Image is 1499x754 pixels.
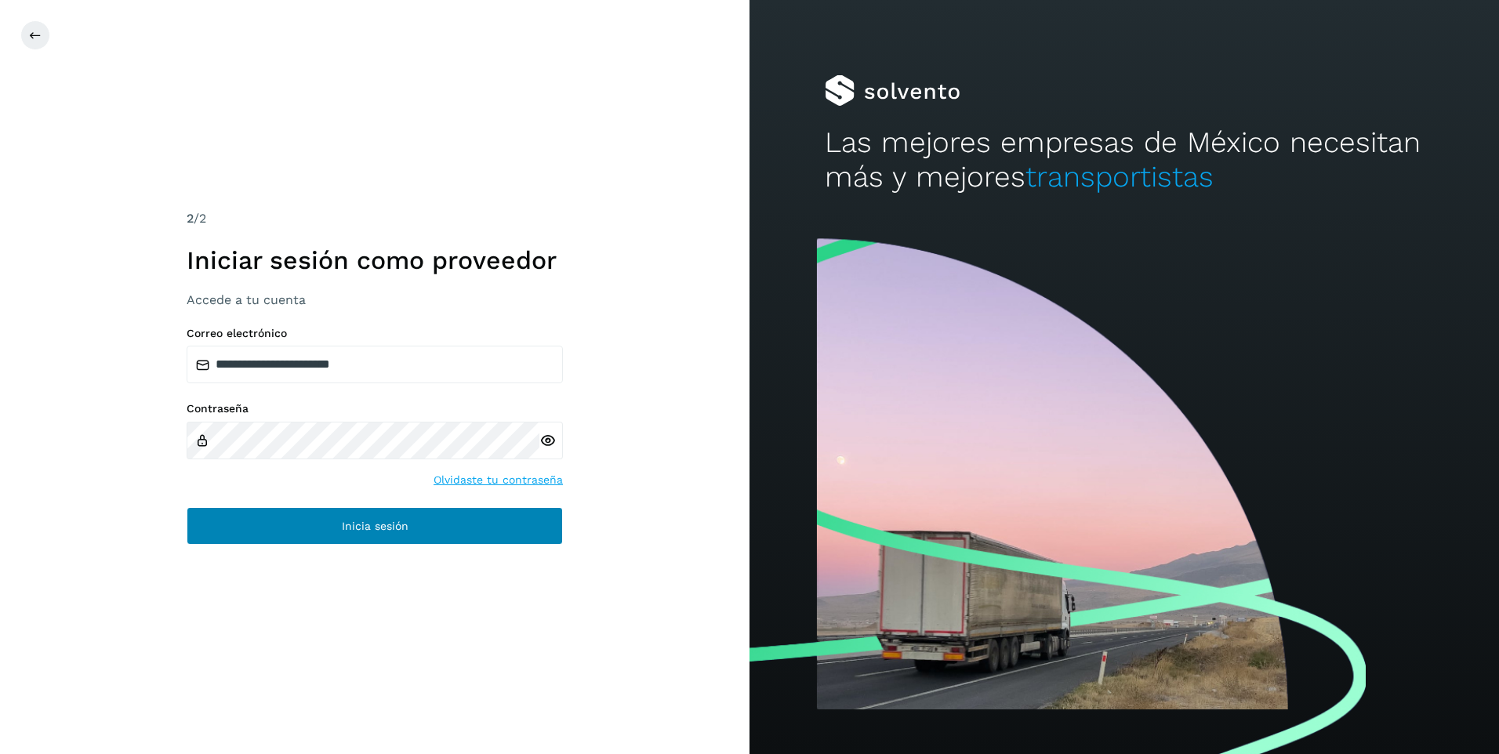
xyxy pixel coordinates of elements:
[187,211,194,226] span: 2
[1025,160,1214,194] span: transportistas
[187,209,563,228] div: /2
[187,327,563,340] label: Correo electrónico
[187,292,563,307] h3: Accede a tu cuenta
[187,245,563,275] h1: Iniciar sesión como proveedor
[342,520,408,531] span: Inicia sesión
[187,507,563,545] button: Inicia sesión
[434,472,563,488] a: Olvidaste tu contraseña
[187,402,563,415] label: Contraseña
[825,125,1425,195] h2: Las mejores empresas de México necesitan más y mejores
